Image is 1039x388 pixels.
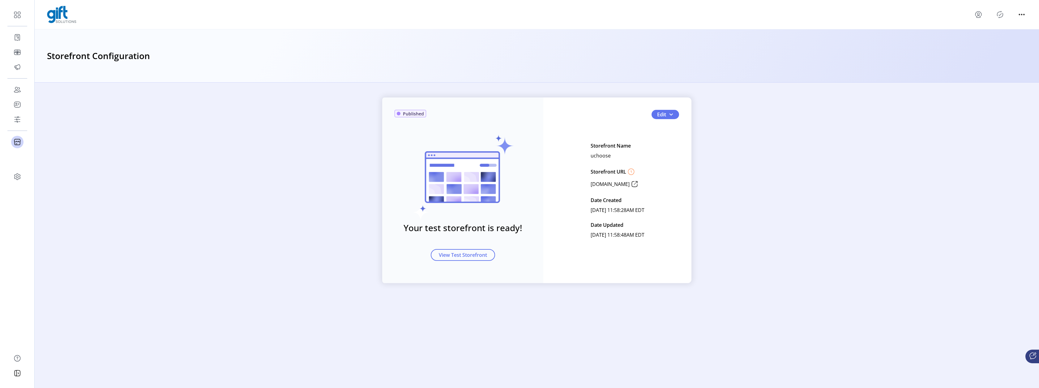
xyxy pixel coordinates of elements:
[591,195,622,205] p: Date Created
[403,110,424,117] span: Published
[591,230,644,240] p: [DATE] 11:58:48AM EDT
[973,10,983,19] button: menu
[1017,10,1027,19] button: menu
[657,111,666,118] span: Edit
[591,205,644,215] p: [DATE] 11:58:28AM EDT
[404,221,522,234] h3: Your test storefront is ready!
[439,251,487,259] span: View Test Storefront
[47,49,150,63] h3: Storefront Configuration
[47,6,76,23] img: logo
[591,151,611,161] p: uchoose
[591,141,631,151] p: Storefront Name
[431,249,495,261] button: View Test Storefront
[591,220,623,230] p: Date Updated
[995,10,1005,19] button: Publisher Panel
[591,180,630,188] p: [DOMAIN_NAME]
[591,168,626,175] p: Storefront URL
[652,110,679,119] button: Edit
